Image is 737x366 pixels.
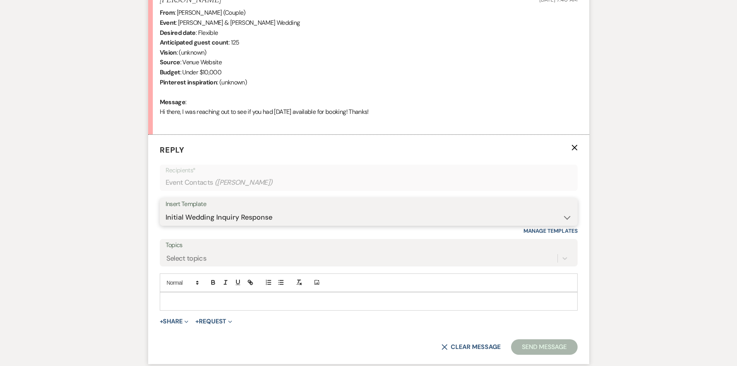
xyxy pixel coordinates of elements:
b: Vision [160,48,177,57]
p: Recipients* [166,165,572,175]
b: Message [160,98,186,106]
button: Send Message [511,339,577,355]
button: Clear message [441,344,500,350]
div: Insert Template [166,199,572,210]
span: + [160,318,163,325]
b: Source [160,58,180,66]
div: : [PERSON_NAME] (Couple) : [PERSON_NAME] & [PERSON_NAME] Wedding : Flexible : 125 : (unknown) : V... [160,8,578,127]
b: Event [160,19,176,27]
b: From [160,9,174,17]
a: Manage Templates [523,227,578,234]
span: + [195,318,199,325]
span: Reply [160,145,185,155]
button: Share [160,318,189,325]
button: Request [195,318,232,325]
b: Pinterest inspiration [160,78,217,86]
span: ( [PERSON_NAME] ) [215,177,273,188]
b: Budget [160,68,180,76]
label: Topics [166,240,572,251]
b: Desired date [160,29,196,37]
b: Anticipated guest count [160,38,229,46]
div: Select topics [166,253,207,263]
div: Event Contacts [166,175,572,190]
